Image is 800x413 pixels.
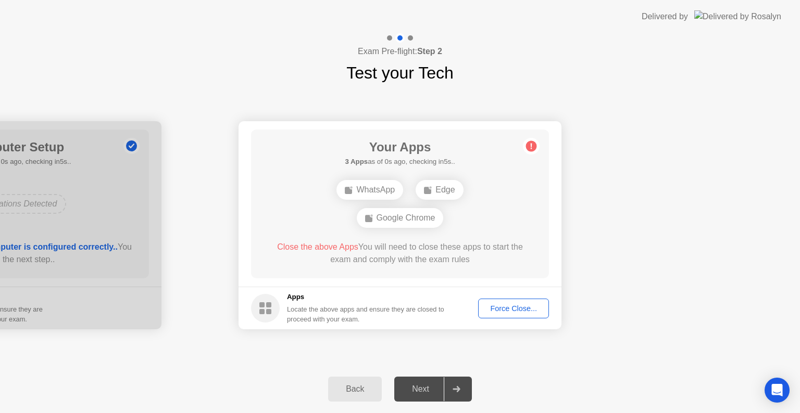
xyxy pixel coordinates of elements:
div: Delivered by [642,10,688,23]
div: WhatsApp [336,180,403,200]
img: Delivered by Rosalyn [694,10,781,22]
b: Step 2 [417,47,442,56]
div: Next [397,384,444,394]
div: Force Close... [482,304,545,313]
h4: Exam Pre-flight: [358,45,442,58]
h1: Test your Tech [346,60,454,85]
div: Back [331,384,379,394]
div: Edge [416,180,463,200]
button: Back [328,377,382,402]
div: Google Chrome [357,208,444,228]
div: Locate the above apps and ensure they are closed to proceed with your exam. [287,304,445,324]
button: Next [394,377,472,402]
div: Open Intercom Messenger [765,378,790,403]
b: 3 Apps [345,158,368,165]
h5: Apps [287,292,445,302]
button: Force Close... [478,299,549,318]
div: You will need to close these apps to start the exam and comply with the exam rules [266,241,534,266]
h5: as of 0s ago, checking in5s.. [345,157,455,167]
span: Close the above Apps [277,242,358,251]
h1: Your Apps [345,138,455,157]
